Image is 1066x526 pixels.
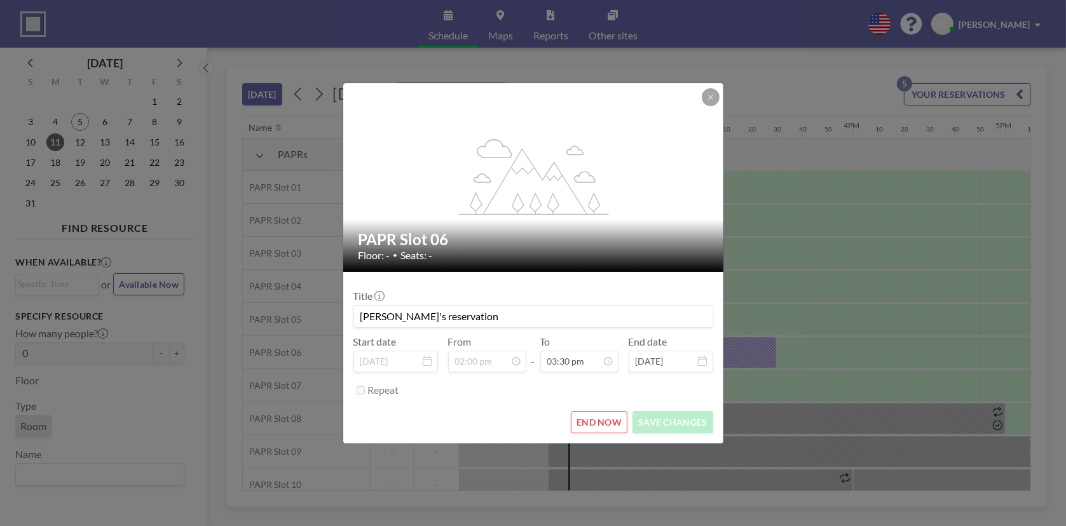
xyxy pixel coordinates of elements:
span: • [393,250,398,260]
label: Repeat [368,384,399,396]
label: To [540,335,550,348]
g: flex-grow: 1.2; [458,138,608,214]
button: SAVE CHANGES [632,411,713,433]
label: Title [353,290,383,302]
span: Seats: - [401,249,433,262]
label: Start date [353,335,397,348]
h2: PAPR Slot 06 [359,230,709,249]
label: From [448,335,472,348]
span: - [531,340,535,368]
label: End date [629,335,667,348]
span: Floor: - [359,249,390,262]
input: (No title) [354,306,713,327]
button: END NOW [571,411,627,433]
